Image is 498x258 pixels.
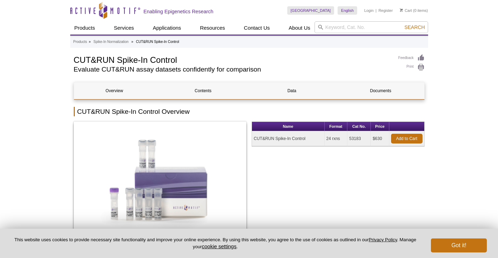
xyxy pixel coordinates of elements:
[371,131,389,146] td: $630
[398,64,425,71] a: Print
[340,82,421,99] a: Documents
[74,107,425,116] h2: CUT&RUN Spike-In Control Overview
[325,131,348,146] td: 24 rxns
[149,21,185,35] a: Applications
[369,237,397,242] a: Privacy Policy
[398,54,425,62] a: Feedback
[252,122,325,131] th: Name
[400,6,428,15] li: (0 items)
[252,131,325,146] td: CUT&RUN Spike-In Control
[202,243,236,249] button: cookie settings
[144,8,214,15] h2: Enabling Epigenetics Research
[74,54,391,65] h1: CUT&RUN Spike-In Control
[74,121,247,237] img: CUT&RUN Spike-In Control Kit
[110,21,138,35] a: Services
[404,24,425,30] span: Search
[284,21,315,35] a: About Us
[402,24,427,30] button: Search
[73,39,87,45] a: Products
[74,82,155,99] a: Overview
[93,39,129,45] a: Spike-In Normalization
[287,6,334,15] a: [GEOGRAPHIC_DATA]
[391,134,423,143] a: Add to Cart
[70,21,99,35] a: Products
[131,40,133,44] li: »
[136,40,179,44] li: CUT&RUN Spike-In Control
[240,21,274,35] a: Contact Us
[378,8,393,13] a: Register
[11,237,419,250] p: This website uses cookies to provide necessary site functionality and improve your online experie...
[315,21,428,33] input: Keyword, Cat. No.
[347,122,371,131] th: Cat No.
[371,122,389,131] th: Price
[376,6,377,15] li: |
[400,8,403,12] img: Your Cart
[252,82,332,99] a: Data
[347,131,371,146] td: 53183
[89,40,91,44] li: »
[431,238,487,252] button: Got it!
[325,122,348,131] th: Format
[196,21,229,35] a: Resources
[163,82,244,99] a: Contents
[364,8,374,13] a: Login
[400,8,412,13] a: Cart
[338,6,357,15] a: English
[74,66,391,73] h2: Evaluate CUT&RUN assay datasets confidently for comparison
